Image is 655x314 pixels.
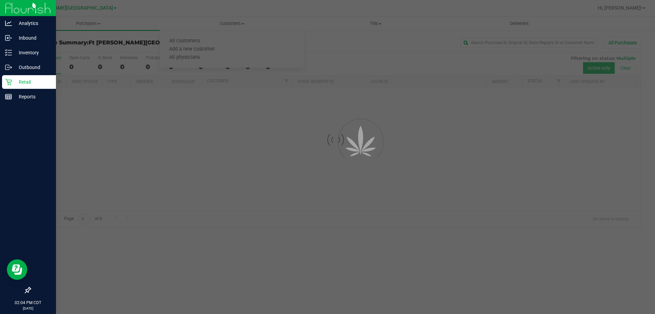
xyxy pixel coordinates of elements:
[12,34,53,42] p: Inbound
[3,306,53,311] p: [DATE]
[5,20,12,27] inline-svg: Analytics
[5,35,12,41] inline-svg: Inbound
[12,93,53,101] p: Reports
[12,63,53,71] p: Outbound
[12,19,53,27] p: Analytics
[5,49,12,56] inline-svg: Inventory
[12,78,53,86] p: Retail
[5,79,12,85] inline-svg: Retail
[7,259,27,280] iframe: Resource center
[5,64,12,71] inline-svg: Outbound
[3,300,53,306] p: 02:04 PM CDT
[12,49,53,57] p: Inventory
[5,93,12,100] inline-svg: Reports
